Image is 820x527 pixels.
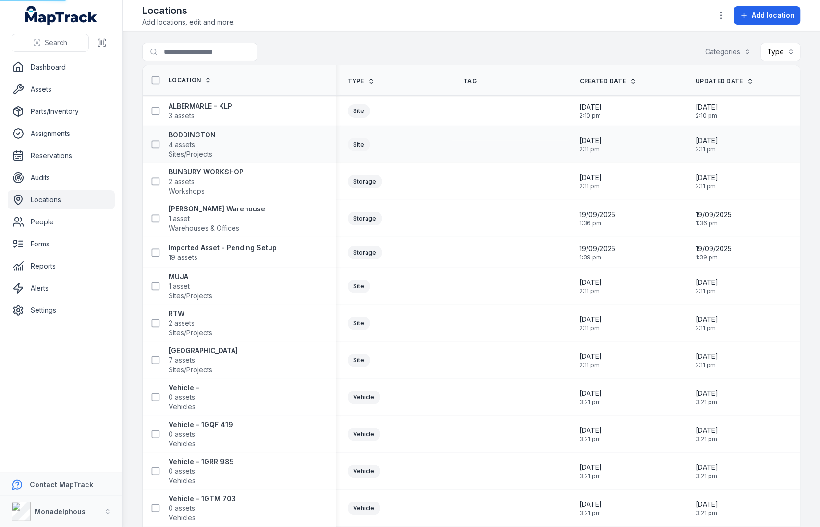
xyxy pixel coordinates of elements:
[580,136,602,153] time: 26/09/2025, 2:11:09 pm
[696,220,732,227] span: 1:36 pm
[580,389,602,406] time: 26/09/2025, 3:21:00 pm
[169,272,212,301] a: MUJA1 assetSites/Projects
[169,282,190,291] span: 1 asset
[580,278,602,295] time: 26/09/2025, 2:11:32 pm
[169,186,205,196] span: Workshops
[169,101,232,111] strong: ALBERMARLE - KLP
[580,220,616,227] span: 1:36 pm
[169,309,212,338] a: RTW2 assetsSites/Projects
[696,315,718,324] span: [DATE]
[580,173,602,183] span: [DATE]
[348,77,375,85] a: Type
[169,319,195,328] span: 2 assets
[169,466,195,476] span: 0 assets
[696,324,718,332] span: 2:11 pm
[169,167,244,196] a: BUNBURY WORKSHOP2 assetsWorkshops
[169,291,212,301] span: Sites/Projects
[580,398,602,406] span: 3:21 pm
[580,426,602,435] span: [DATE]
[580,509,602,517] span: 3:21 pm
[696,173,718,190] time: 26/09/2025, 2:11:23 pm
[169,223,239,233] span: Warehouses & Offices
[348,465,380,478] div: Vehicle
[169,402,196,412] span: Vehicles
[348,317,370,330] div: Site
[8,257,115,276] a: Reports
[696,102,718,112] span: [DATE]
[169,76,201,84] span: Location
[580,77,637,85] a: Created Date
[169,272,212,282] strong: MUJA
[696,173,718,183] span: [DATE]
[696,426,718,435] span: [DATE]
[580,244,616,261] time: 19/09/2025, 1:39:55 pm
[696,77,754,85] a: Updated Date
[752,11,795,20] span: Add location
[580,463,602,472] span: [DATE]
[696,146,718,153] span: 2:11 pm
[580,183,602,190] span: 2:11 pm
[580,278,602,287] span: [DATE]
[580,389,602,398] span: [DATE]
[696,389,718,398] span: [DATE]
[45,38,67,48] span: Search
[169,439,196,449] span: Vehicles
[696,361,718,369] span: 2:11 pm
[35,507,86,515] strong: Monadelphous
[169,365,212,375] span: Sites/Projects
[142,17,235,27] span: Add locations, edit and more.
[464,77,477,85] span: Tag
[169,457,234,466] strong: Vehicle - 1GRR 985
[169,111,195,121] span: 3 assets
[169,214,190,223] span: 1 asset
[580,324,602,332] span: 2:11 pm
[696,472,718,480] span: 3:21 pm
[580,287,602,295] span: 2:11 pm
[696,287,718,295] span: 2:11 pm
[8,234,115,254] a: Forms
[8,168,115,187] a: Audits
[8,124,115,143] a: Assignments
[734,6,801,25] button: Add location
[580,102,602,120] time: 26/09/2025, 2:10:53 pm
[696,352,718,361] span: [DATE]
[696,112,718,120] span: 2:10 pm
[8,301,115,320] a: Settings
[25,6,98,25] a: MapTrack
[580,315,602,332] time: 26/09/2025, 2:11:41 pm
[696,435,718,443] span: 3:21 pm
[169,167,244,177] strong: BUNBURY WORKSHOP
[580,210,616,227] time: 19/09/2025, 1:36:05 pm
[8,146,115,165] a: Reservations
[169,494,236,503] strong: Vehicle - 1GTM 703
[580,352,602,361] span: [DATE]
[580,500,602,509] span: [DATE]
[696,210,732,227] time: 19/09/2025, 1:36:05 pm
[348,428,380,441] div: Vehicle
[580,210,616,220] span: 19/09/2025
[580,435,602,443] span: 3:21 pm
[696,398,718,406] span: 3:21 pm
[580,112,602,120] span: 2:10 pm
[348,77,364,85] span: Type
[348,138,370,151] div: Site
[696,102,718,120] time: 26/09/2025, 2:10:53 pm
[580,102,602,112] span: [DATE]
[696,389,718,406] time: 26/09/2025, 3:21:00 pm
[696,210,732,220] span: 19/09/2025
[580,315,602,324] span: [DATE]
[696,426,718,443] time: 26/09/2025, 3:21:00 pm
[169,457,234,486] a: Vehicle - 1GRR 9850 assetsVehicles
[580,136,602,146] span: [DATE]
[169,177,195,186] span: 2 assets
[8,102,115,121] a: Parts/Inventory
[169,513,196,523] span: Vehicles
[169,149,212,159] span: Sites/Projects
[12,34,89,52] button: Search
[696,315,718,332] time: 26/09/2025, 2:11:41 pm
[580,463,602,480] time: 26/09/2025, 3:21:00 pm
[169,383,199,392] strong: Vehicle -
[348,391,380,404] div: Vehicle
[169,346,238,355] strong: [GEOGRAPHIC_DATA]
[580,472,602,480] span: 3:21 pm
